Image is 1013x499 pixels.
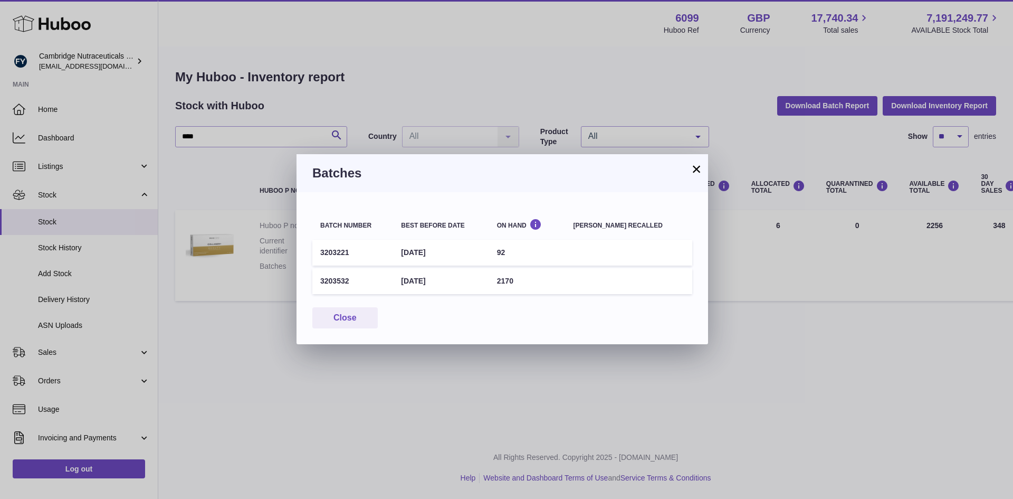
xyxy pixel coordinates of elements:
div: Best before date [401,222,481,229]
td: 92 [489,240,566,266]
div: Batch number [320,222,385,229]
td: [DATE] [393,240,489,266]
div: On Hand [497,219,558,229]
button: Close [312,307,378,329]
td: [DATE] [393,268,489,294]
h3: Batches [312,165,692,182]
td: 3203221 [312,240,393,266]
button: × [690,163,703,175]
td: 3203532 [312,268,393,294]
td: 2170 [489,268,566,294]
div: [PERSON_NAME] recalled [574,222,684,229]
